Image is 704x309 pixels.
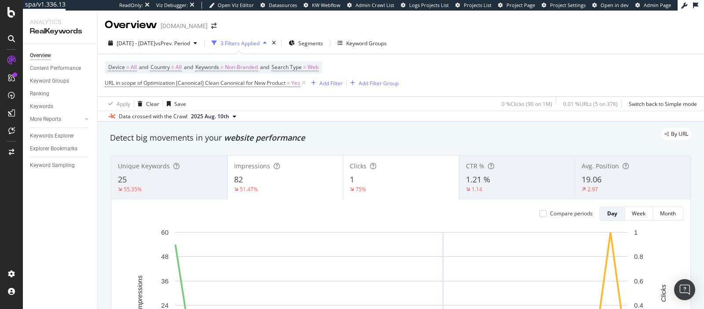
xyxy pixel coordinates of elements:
a: Ranking [30,89,91,98]
a: Open in dev [592,2,629,9]
div: 75% [356,185,366,193]
span: Project Page [506,2,535,8]
div: Viz Debugger: [156,2,188,9]
text: 0.4 [634,302,643,309]
button: 3 Filters Applied [208,36,270,50]
div: RealKeywords [30,26,90,36]
div: 0 % Clicks ( 90 on 1M ) [502,100,552,108]
text: 24 [161,302,169,309]
span: Non-Branded [225,61,258,73]
div: 0.01 % URLs ( 5 on 37K ) [563,100,618,108]
button: Week [625,207,653,221]
div: 2.97 [587,185,598,193]
a: Project Settings [542,2,586,9]
button: Day [600,207,625,221]
a: KW Webflow [304,2,341,9]
span: and [260,63,269,71]
div: Content Performance [30,64,81,73]
div: Open Intercom Messenger [674,279,695,300]
span: = [220,63,224,71]
span: and [184,63,193,71]
span: Unique Keywords [118,162,170,170]
div: Overview [105,18,157,33]
span: 1.21 % [466,174,490,185]
a: Datasources [260,2,297,9]
span: CTR % [466,162,484,170]
span: Search Type [271,63,302,71]
a: Open Viz Editor [209,2,254,9]
span: and [139,63,148,71]
a: Explorer Bookmarks [30,144,91,153]
div: Add Filter Group [359,80,399,87]
span: [DATE] - [DATE] [117,40,155,47]
div: Month [660,210,676,217]
div: More Reports [30,115,61,124]
span: = [287,79,290,87]
text: Clicks [660,284,667,302]
span: Logs Projects List [409,2,449,8]
a: Admin Page [635,2,671,9]
div: Ranking [30,89,49,98]
span: 2025 Aug. 10th [191,113,229,120]
span: Impressions [234,162,270,170]
span: Yes [291,77,300,89]
div: Apply [117,100,130,108]
span: Avg. Position [582,162,619,170]
span: All [176,61,182,73]
span: Keywords [195,63,219,71]
div: 51.47% [240,185,258,193]
a: Project Page [498,2,535,9]
text: 36 [161,277,169,285]
span: 1 [350,174,354,185]
span: 19.06 [582,174,601,185]
div: 1.14 [472,185,482,193]
button: Apply [105,97,130,111]
div: 55.35% [124,185,142,193]
div: arrow-right-arrow-left [211,23,216,29]
span: 82 [234,174,243,185]
span: vs Prev. Period [155,40,190,47]
button: Save [163,97,186,111]
span: = [126,63,129,71]
span: Project Settings [550,2,586,8]
text: 0.8 [634,253,643,260]
div: Compare periods [550,210,593,217]
button: Clear [134,97,159,111]
a: Keyword Sampling [30,161,91,170]
div: Overview [30,51,51,60]
div: Switch back to Simple mode [629,100,697,108]
div: [DOMAIN_NAME] [161,22,208,30]
div: Data crossed with the Crawl [119,113,187,120]
div: Add Filter [319,80,343,87]
span: All [131,61,137,73]
span: Device [108,63,125,71]
span: Projects List [464,2,491,8]
button: Add Filter Group [347,78,399,88]
button: Add Filter [308,78,343,88]
div: legacy label [661,128,692,140]
span: Segments [298,40,323,47]
div: times [270,39,278,47]
div: Keyword Groups [346,40,387,47]
a: Keywords Explorer [30,131,91,141]
div: Save [174,100,186,108]
div: Clear [146,100,159,108]
button: Month [653,207,683,221]
text: 48 [161,253,169,260]
button: Segments [285,36,326,50]
div: ReadOnly: [119,2,143,9]
div: Keywords [30,102,53,111]
span: = [303,63,306,71]
div: Week [632,210,645,217]
text: 1 [634,229,638,236]
span: Admin Crawl List [356,2,394,8]
span: By URL [671,131,688,137]
span: URL in scope of Optimization [Canonical] Clean Canonical for New Product [105,79,286,87]
a: Overview [30,51,91,60]
text: 0.6 [634,277,643,285]
span: Clicks [350,162,367,170]
a: More Reports [30,115,82,124]
span: = [171,63,174,71]
a: Keywords [30,102,91,111]
button: Switch back to Simple mode [625,97,697,111]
